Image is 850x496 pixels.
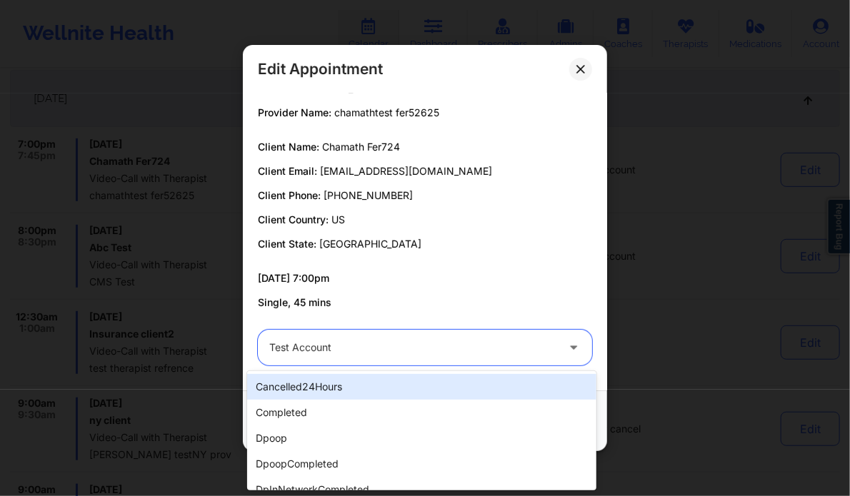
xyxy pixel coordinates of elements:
[258,295,592,310] p: Single, 45 mins
[258,140,592,154] p: Client Name:
[247,425,596,451] div: dpoop
[247,400,596,425] div: completed
[320,165,492,177] span: [EMAIL_ADDRESS][DOMAIN_NAME]
[258,106,592,120] p: Provider Name:
[269,330,556,365] div: Test Account
[322,141,400,153] span: Chamath Fer724
[331,213,345,226] span: US
[324,189,413,201] span: [PHONE_NUMBER]
[258,164,592,178] p: Client Email:
[334,106,439,118] span: chamathtest fer52625
[258,271,592,285] p: [DATE] 7:00pm
[258,188,592,203] p: Client Phone:
[319,238,421,250] span: [GEOGRAPHIC_DATA]
[258,237,592,251] p: Client State:
[258,213,592,227] p: Client Country:
[247,451,596,477] div: dpoopCompleted
[247,374,596,400] div: cancelled24Hours
[258,59,383,79] h2: Edit Appointment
